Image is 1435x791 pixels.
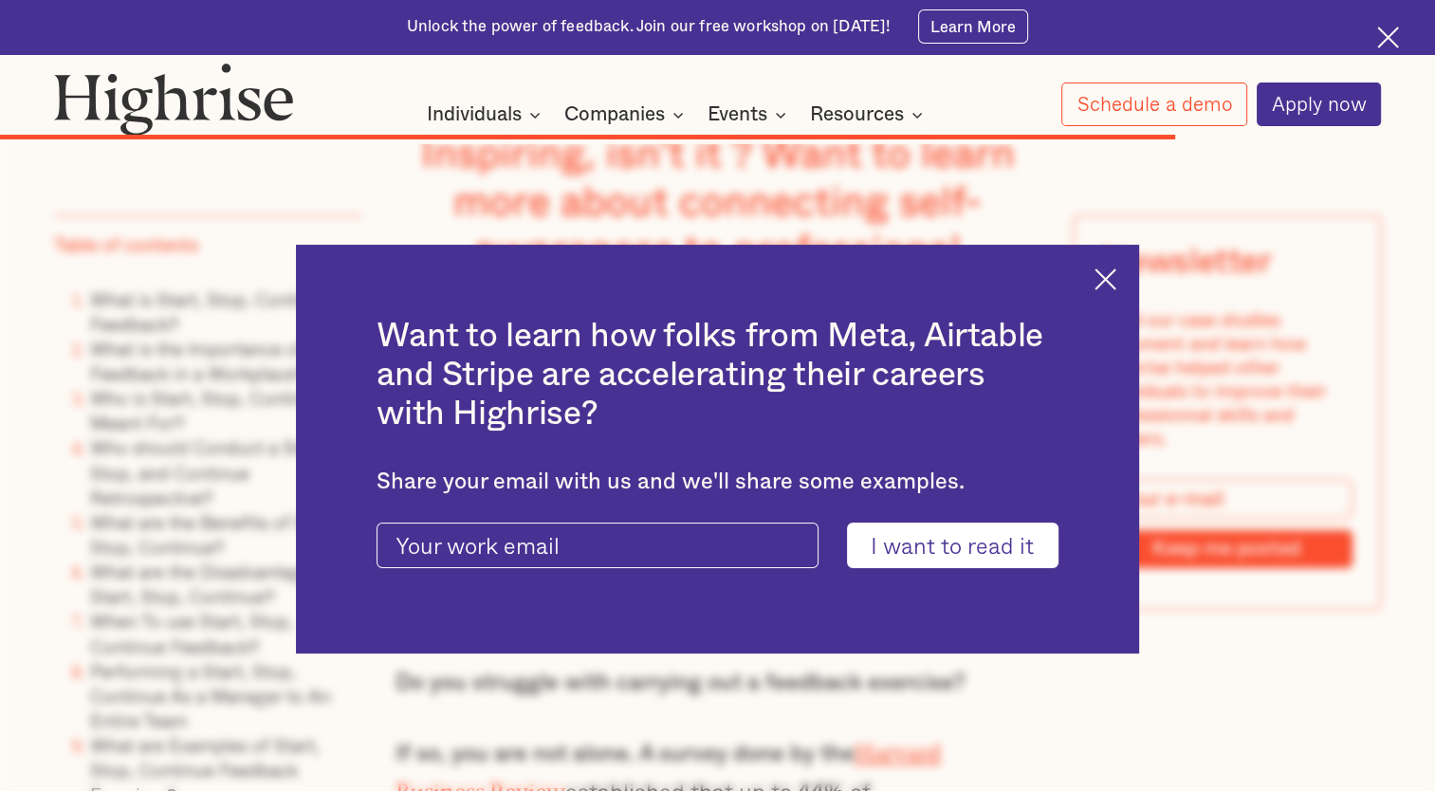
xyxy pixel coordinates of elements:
[810,103,929,126] div: Resources
[377,469,1058,496] div: Share your email with us and we'll share some examples.
[1061,83,1247,126] a: Schedule a demo
[54,63,294,135] img: Highrise logo
[708,103,792,126] div: Events
[377,317,1058,433] h2: Want to learn how folks from Meta, Airtable and Stripe are accelerating their careers with Highrise?
[407,16,891,38] div: Unlock the power of feedback. Join our free workshop on [DATE]!
[1257,83,1382,126] a: Apply now
[810,103,904,126] div: Resources
[377,523,819,567] input: Your work email
[564,103,690,126] div: Companies
[564,103,665,126] div: Companies
[1095,268,1116,290] img: Cross icon
[377,523,1058,567] form: current-ascender-blog-article-modal-form
[427,103,522,126] div: Individuals
[918,9,1029,44] a: Learn More
[708,103,767,126] div: Events
[847,523,1058,567] input: I want to read it
[1377,27,1399,48] img: Cross icon
[427,103,546,126] div: Individuals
